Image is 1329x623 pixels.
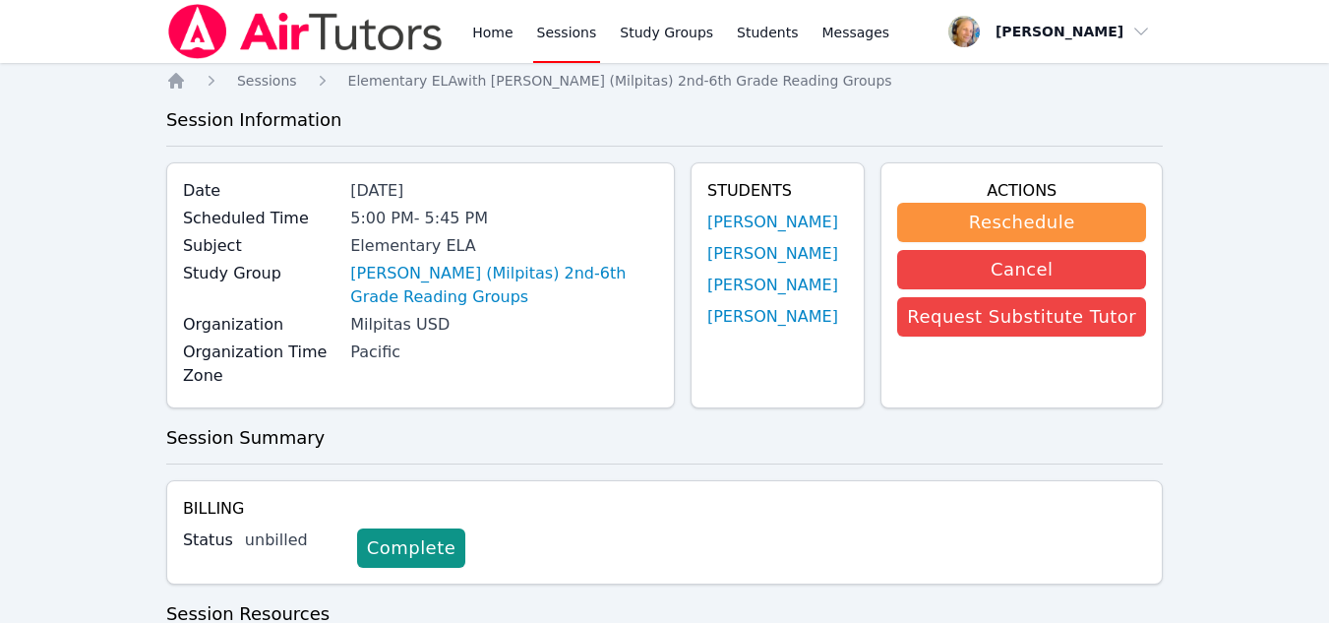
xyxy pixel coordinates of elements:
[237,71,297,91] a: Sessions
[350,262,658,309] a: [PERSON_NAME] (Milpitas) 2nd-6th Grade Reading Groups
[166,106,1163,134] h3: Session Information
[707,179,848,203] h4: Students
[183,497,1146,521] h4: Billing
[350,179,658,203] div: [DATE]
[183,234,338,258] label: Subject
[166,4,445,59] img: Air Tutors
[350,234,658,258] div: Elementary ELA
[822,23,890,42] span: Messages
[707,274,838,297] a: [PERSON_NAME]
[183,341,338,388] label: Organization Time Zone
[897,179,1146,203] h4: Actions
[245,529,341,552] div: unbilled
[707,305,838,329] a: [PERSON_NAME]
[166,424,1163,452] h3: Session Summary
[348,73,892,89] span: Elementary ELA with [PERSON_NAME] (Milpitas) 2nd-6th Grade Reading Groups
[350,207,658,230] div: 5:00 PM - 5:45 PM
[183,529,233,552] label: Status
[166,71,1163,91] nav: Breadcrumb
[183,207,338,230] label: Scheduled Time
[707,242,838,266] a: [PERSON_NAME]
[897,203,1146,242] button: Reschedule
[350,313,658,337] div: Milpitas USD
[897,250,1146,289] button: Cancel
[183,179,338,203] label: Date
[357,529,465,568] a: Complete
[348,71,892,91] a: Elementary ELAwith [PERSON_NAME] (Milpitas) 2nd-6th Grade Reading Groups
[707,211,838,234] a: [PERSON_NAME]
[183,262,338,285] label: Study Group
[183,313,338,337] label: Organization
[897,297,1146,337] button: Request Substitute Tutor
[350,341,658,364] div: Pacific
[237,73,297,89] span: Sessions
